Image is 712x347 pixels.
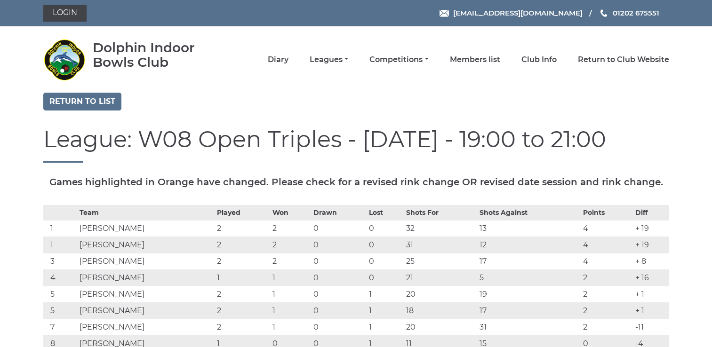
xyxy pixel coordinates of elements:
[77,220,215,237] td: [PERSON_NAME]
[270,269,311,286] td: 1
[215,286,270,302] td: 2
[404,302,477,319] td: 18
[311,253,367,269] td: 0
[77,205,215,220] th: Team
[477,237,581,253] td: 12
[270,302,311,319] td: 1
[440,8,583,18] a: Email [EMAIL_ADDRESS][DOMAIN_NAME]
[215,319,270,335] td: 2
[477,253,581,269] td: 17
[270,253,311,269] td: 2
[77,269,215,286] td: [PERSON_NAME]
[310,55,348,65] a: Leagues
[404,269,477,286] td: 21
[311,269,367,286] td: 0
[43,302,78,319] td: 5
[43,237,78,253] td: 1
[581,269,632,286] td: 2
[311,286,367,302] td: 0
[453,8,583,17] span: [EMAIL_ADDRESS][DOMAIN_NAME]
[311,220,367,237] td: 0
[477,286,581,302] td: 19
[311,237,367,253] td: 0
[215,253,270,269] td: 2
[477,269,581,286] td: 5
[633,237,669,253] td: + 19
[367,253,404,269] td: 0
[440,10,449,17] img: Email
[633,205,669,220] th: Diff
[581,220,632,237] td: 4
[477,319,581,335] td: 31
[369,55,428,65] a: Competitions
[600,9,607,17] img: Phone us
[43,286,78,302] td: 5
[477,205,581,220] th: Shots Against
[367,269,404,286] td: 0
[633,269,669,286] td: + 16
[270,205,311,220] th: Won
[581,286,632,302] td: 2
[581,253,632,269] td: 4
[404,237,477,253] td: 31
[270,286,311,302] td: 1
[581,205,632,220] th: Points
[633,253,669,269] td: + 8
[268,55,288,65] a: Diary
[270,237,311,253] td: 2
[77,319,215,335] td: [PERSON_NAME]
[367,237,404,253] td: 0
[599,8,659,18] a: Phone us 01202 675551
[633,286,669,302] td: + 1
[270,319,311,335] td: 1
[581,302,632,319] td: 2
[43,177,669,187] h5: Games highlighted in Orange have changed. Please check for a revised rink change OR revised date ...
[521,55,557,65] a: Club Info
[215,237,270,253] td: 2
[43,253,78,269] td: 3
[633,319,669,335] td: -11
[311,205,367,220] th: Drawn
[215,220,270,237] td: 2
[215,269,270,286] td: 1
[270,220,311,237] td: 2
[450,55,500,65] a: Members list
[404,319,477,335] td: 20
[367,302,404,319] td: 1
[613,8,659,17] span: 01202 675551
[43,127,669,163] h1: League: W08 Open Triples - [DATE] - 19:00 to 21:00
[633,220,669,237] td: + 19
[578,55,669,65] a: Return to Club Website
[311,319,367,335] td: 0
[367,319,404,335] td: 1
[43,39,86,81] img: Dolphin Indoor Bowls Club
[404,205,477,220] th: Shots For
[367,205,404,220] th: Lost
[43,5,87,22] a: Login
[77,237,215,253] td: [PERSON_NAME]
[43,269,78,286] td: 4
[367,286,404,302] td: 1
[215,205,270,220] th: Played
[581,237,632,253] td: 4
[77,253,215,269] td: [PERSON_NAME]
[404,220,477,237] td: 32
[93,40,222,70] div: Dolphin Indoor Bowls Club
[477,220,581,237] td: 13
[404,253,477,269] td: 25
[581,319,632,335] td: 2
[477,302,581,319] td: 17
[311,302,367,319] td: 0
[43,319,78,335] td: 7
[43,220,78,237] td: 1
[77,286,215,302] td: [PERSON_NAME]
[215,302,270,319] td: 2
[367,220,404,237] td: 0
[77,302,215,319] td: [PERSON_NAME]
[633,302,669,319] td: + 1
[404,286,477,302] td: 20
[43,93,121,110] a: Return to list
